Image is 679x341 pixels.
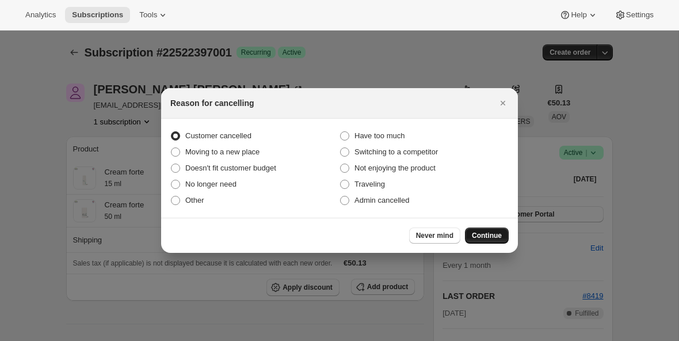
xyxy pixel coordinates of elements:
[185,196,204,204] span: Other
[185,164,276,172] span: Doesn't fit customer budget
[185,147,260,156] span: Moving to a new place
[409,228,460,244] button: Never mind
[552,7,605,23] button: Help
[354,147,438,156] span: Switching to a competitor
[472,231,502,240] span: Continue
[132,7,176,23] button: Tools
[25,10,56,20] span: Analytics
[354,164,436,172] span: Not enjoying the product
[626,10,654,20] span: Settings
[416,231,453,240] span: Never mind
[65,7,130,23] button: Subscriptions
[354,131,405,140] span: Have too much
[139,10,157,20] span: Tools
[354,180,385,188] span: Traveling
[185,180,236,188] span: No longer need
[608,7,661,23] button: Settings
[465,228,509,244] button: Continue
[170,97,254,109] h2: Reason for cancelling
[495,95,511,111] button: Close
[18,7,63,23] button: Analytics
[354,196,409,204] span: Admin cancelled
[571,10,586,20] span: Help
[185,131,251,140] span: Customer cancelled
[72,10,123,20] span: Subscriptions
